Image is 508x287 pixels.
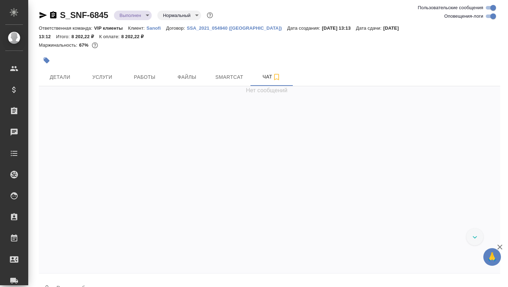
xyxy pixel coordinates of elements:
a: S_SNF-6845 [60,10,108,20]
p: Договор: [166,25,187,31]
div: Выполнен [157,11,201,20]
button: Доп статусы указывают на важность/срочность заказа [205,11,214,20]
a: SSA_2021_054940 ([GEOGRAPHIC_DATA]) [187,25,287,31]
p: VIP клиенты [94,25,128,31]
p: Ответственная команда: [39,25,94,31]
p: Маржинальность: [39,42,79,48]
span: Smartcat [212,73,246,82]
span: Файлы [170,73,204,82]
p: 67% [79,42,90,48]
button: Скопировать ссылку для ЯМессенджера [39,11,47,19]
span: Пользовательские сообщения [418,4,483,11]
span: Нет сообщений [246,86,288,95]
span: Оповещения-логи [444,13,483,20]
span: Чат [255,72,289,81]
button: 🙏 [483,248,501,266]
span: Детали [43,73,77,82]
p: К оплате: [99,34,121,39]
p: 8 202,22 ₽ [121,34,149,39]
div: Выполнен [114,11,152,20]
button: 2249.77 RUB; [90,41,99,50]
span: 🙏 [486,250,498,264]
p: Дата сдачи: [356,25,383,31]
button: Скопировать ссылку [49,11,58,19]
button: Выполнен [117,12,143,18]
button: Добавить тэг [39,53,54,68]
button: Нормальный [161,12,193,18]
p: [DATE] 13:13 [322,25,356,31]
p: Клиент: [128,25,146,31]
span: Работы [128,73,162,82]
p: Итого: [56,34,71,39]
p: 8 202,22 ₽ [71,34,99,39]
span: Услуги [85,73,119,82]
p: Дата создания: [287,25,322,31]
a: Sanofi [146,25,166,31]
svg: Подписаться [272,73,281,81]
